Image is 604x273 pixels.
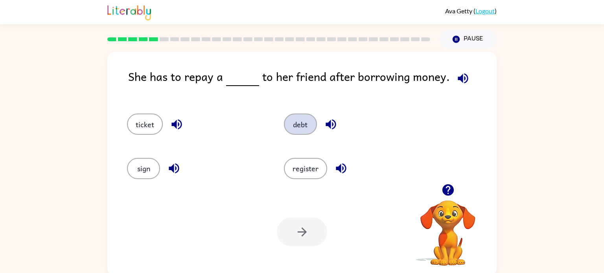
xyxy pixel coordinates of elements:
div: She has to repay a to her friend after borrowing money. [128,68,497,98]
a: Logout [475,7,495,15]
div: ( ) [445,7,497,15]
video: Your browser must support playing .mp4 files to use Literably. Please try using another browser. [409,188,487,267]
button: sign [127,158,160,179]
span: Ava Getty [445,7,473,15]
button: debt [284,114,317,135]
button: Pause [440,30,497,48]
button: ticket [127,114,163,135]
img: Literably [107,3,151,20]
button: register [284,158,327,179]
